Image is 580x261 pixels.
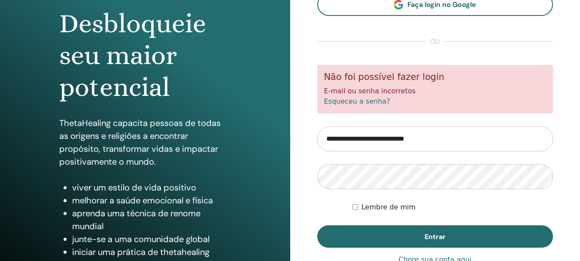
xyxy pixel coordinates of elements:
[59,117,221,167] font: ThetaHealing capacita pessoas de todas as origens e religiões a encontrar propósito, transformar ...
[352,202,553,212] div: Mantenha-me autenticado indefinidamente ou até que eu faça logout manualmente
[324,72,445,82] font: Não foi possível fazer login
[317,225,553,248] button: Entrar
[425,232,446,241] font: Entrar
[324,87,416,95] font: E-mail ou senha incorretos
[324,97,390,105] a: Esqueceu a senha?
[72,208,200,232] font: aprenda uma técnica de renome mundial
[59,8,206,103] font: Desbloqueie seu maior potencial
[72,195,213,206] font: melhorar a saúde emocional e física
[72,233,210,245] font: junte-se a uma comunidade global
[361,203,416,211] font: Lembre de mim
[72,182,196,193] font: viver um estilo de vida positivo
[430,37,440,46] font: ou
[72,246,210,258] font: iniciar uma prática de thetahealing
